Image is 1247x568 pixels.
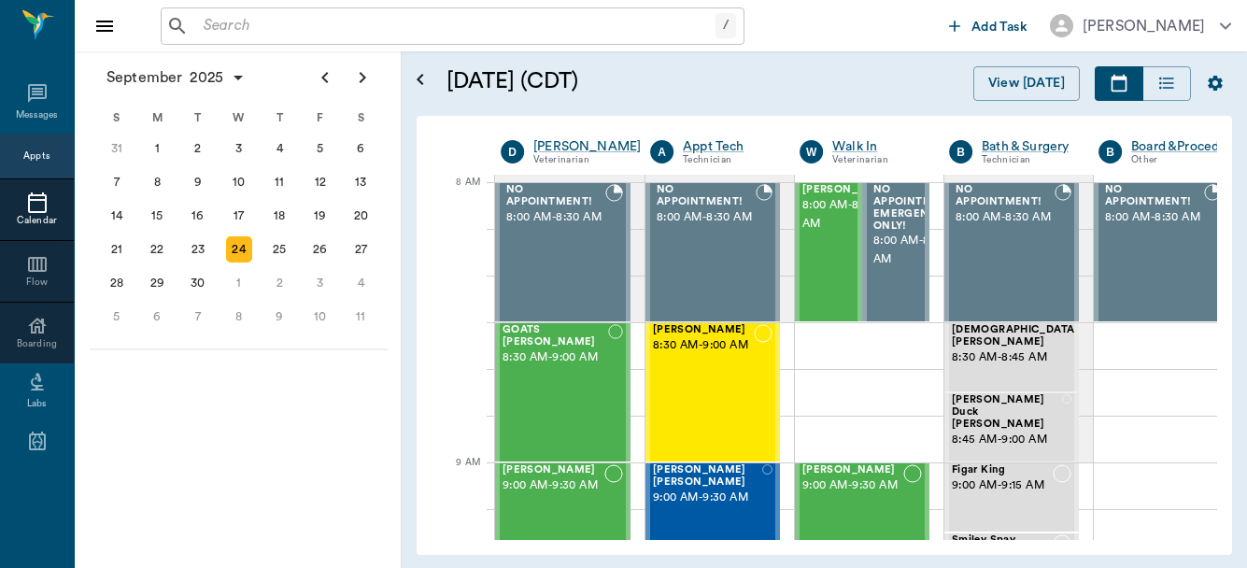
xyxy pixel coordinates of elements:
[226,236,252,263] div: Today, Wednesday, September 24, 2025
[19,504,64,549] iframe: Intercom live chat
[186,64,227,91] span: 2025
[657,184,756,208] span: NO APPOINTMENT!
[802,464,903,476] span: [PERSON_NAME]
[873,232,959,269] span: 8:00 AM - 8:30 AM
[97,59,255,96] button: September2025
[657,208,756,227] span: 8:00 AM - 8:30 AM
[1131,137,1245,156] a: Board &Procedures
[185,203,211,229] div: Tuesday, September 16, 2025
[645,322,780,462] div: NOT_CONFIRMED, 8:30 AM - 9:00 AM
[952,534,1053,547] span: Smiley Spay
[683,137,772,156] a: Appt Tech
[802,476,903,495] span: 9:00 AM - 9:30 AM
[873,184,959,232] span: NO APPOINTMENT! EMERGENCY ONLY!
[185,304,211,330] div: Tuesday, October 7, 2025
[650,140,673,163] div: A
[503,324,608,348] span: GOATS [PERSON_NAME]
[683,152,772,168] div: Technician
[259,104,300,132] div: T
[982,137,1070,156] a: Bath & Surgery
[306,59,344,96] button: Previous page
[432,453,480,500] div: 9 AM
[86,7,123,45] button: Close drawer
[266,270,292,296] div: Thursday, October 2, 2025
[952,464,1053,476] span: Figar King
[226,203,252,229] div: Wednesday, September 17, 2025
[501,140,524,163] div: D
[973,66,1080,101] button: View [DATE]
[300,104,341,132] div: F
[144,270,170,296] div: Monday, September 29, 2025
[96,104,137,132] div: S
[185,236,211,263] div: Tuesday, September 23, 2025
[347,203,374,229] div: Saturday, September 20, 2025
[949,140,972,163] div: B
[832,152,921,168] div: Veterinarian
[144,236,170,263] div: Monday, September 22, 2025
[196,13,716,39] input: Search
[645,182,780,322] div: BOOKED, 8:00 AM - 8:30 AM
[952,348,1079,367] span: 8:30 AM - 8:45 AM
[1105,184,1204,208] span: NO APPOINTMENT!
[503,348,608,367] span: 8:30 AM - 9:00 AM
[1098,140,1122,163] div: B
[16,108,59,122] div: Messages
[104,169,130,195] div: Sunday, September 7, 2025
[103,64,186,91] span: September
[226,169,252,195] div: Wednesday, September 10, 2025
[104,203,130,229] div: Sunday, September 14, 2025
[185,270,211,296] div: Tuesday, September 30, 2025
[956,184,1055,208] span: NO APPOINTMENT!
[226,304,252,330] div: Wednesday, October 8, 2025
[1083,15,1205,37] div: [PERSON_NAME]
[503,464,604,476] span: [PERSON_NAME]
[307,236,333,263] div: Friday, September 26, 2025
[104,135,130,162] div: Sunday, August 31, 2025
[177,104,219,132] div: T
[219,104,260,132] div: W
[144,169,170,195] div: Monday, September 8, 2025
[952,394,1062,430] span: [PERSON_NAME] Duck [PERSON_NAME]
[944,462,1079,532] div: NOT_CONFIRMED, 9:00 AM - 9:15 AM
[1105,208,1204,227] span: 8:00 AM - 8:30 AM
[266,236,292,263] div: Thursday, September 25, 2025
[800,140,823,163] div: W
[104,270,130,296] div: Sunday, September 28, 2025
[944,322,1079,392] div: BOOKED, 8:30 AM - 8:45 AM
[653,336,754,355] span: 8:30 AM - 9:00 AM
[347,270,374,296] div: Saturday, October 4, 2025
[347,304,374,330] div: Saturday, October 11, 2025
[495,182,631,322] div: BOOKED, 8:00 AM - 8:30 AM
[533,137,641,156] a: [PERSON_NAME]
[307,270,333,296] div: Friday, October 3, 2025
[307,304,333,330] div: Friday, October 10, 2025
[340,104,381,132] div: S
[952,324,1079,348] span: [DEMOGRAPHIC_DATA][PERSON_NAME]
[409,44,432,116] button: Open calendar
[27,397,47,411] div: Labs
[506,208,605,227] span: 8:00 AM - 8:30 AM
[952,431,1062,449] span: 8:45 AM - 9:00 AM
[347,236,374,263] div: Saturday, September 27, 2025
[862,182,929,322] div: BOOKED, 8:00 AM - 8:30 AM
[832,137,921,156] a: Walk In
[942,8,1035,43] button: Add Task
[307,203,333,229] div: Friday, September 19, 2025
[226,270,252,296] div: Wednesday, October 1, 2025
[1131,152,1245,168] div: Other
[506,184,605,208] span: NO APPOINTMENT!
[802,184,896,196] span: [PERSON_NAME]
[716,13,736,38] div: /
[795,182,862,322] div: BOOKED, 8:00 AM - 8:30 AM
[23,149,50,163] div: Appts
[266,203,292,229] div: Thursday, September 18, 2025
[307,135,333,162] div: Friday, September 5, 2025
[266,304,292,330] div: Thursday, October 9, 2025
[653,489,762,507] span: 9:00 AM - 9:30 AM
[956,208,1055,227] span: 8:00 AM - 8:30 AM
[104,236,130,263] div: Sunday, September 21, 2025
